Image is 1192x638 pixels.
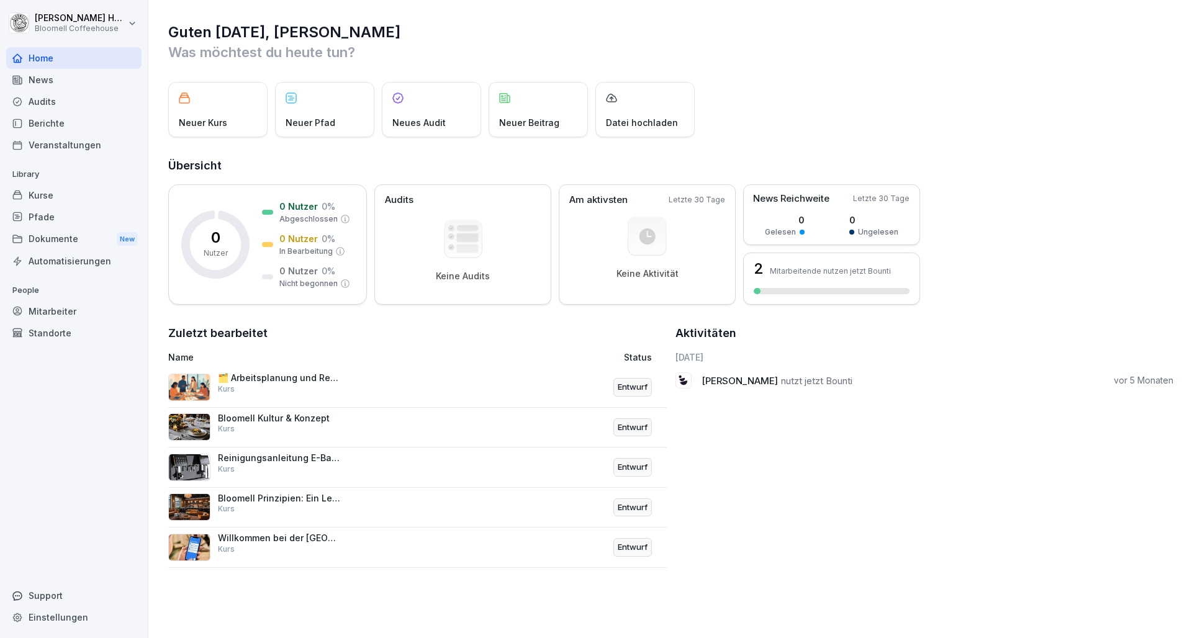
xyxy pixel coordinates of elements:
[168,413,210,441] img: yc3b22varyw5x435rjwgs4zo.png
[168,534,210,561] img: xh3bnih80d1pxcetv9zsuevg.png
[669,194,725,205] p: Letzte 30 Tage
[168,528,667,568] a: Willkommen bei der [GEOGRAPHIC_DATA]KursEntwurf
[765,213,805,227] p: 0
[6,322,142,344] a: Standorte
[168,454,210,481] img: u02agwowfwjnmbk66zgwku1c.png
[35,13,125,24] p: [PERSON_NAME] Häfeli
[168,42,1173,62] p: Was möchtest du heute tun?
[702,375,778,387] span: [PERSON_NAME]
[849,213,898,227] p: 0
[279,246,333,257] p: In Bearbeitung
[218,503,235,514] p: Kurs
[6,134,142,156] a: Veranstaltungen
[392,116,446,129] p: Neues Audit
[6,250,142,272] a: Automatisierungen
[624,351,652,364] p: Status
[606,116,678,129] p: Datei hochladen
[279,232,318,245] p: 0 Nutzer
[322,232,335,245] p: 0 %
[211,230,220,245] p: 0
[279,200,318,213] p: 0 Nutzer
[781,375,852,387] span: nutzt jetzt Bounti
[853,193,910,204] p: Letzte 30 Tage
[6,585,142,606] div: Support
[754,261,764,276] h3: 2
[179,116,227,129] p: Neuer Kurs
[618,541,648,554] p: Entwurf
[618,421,648,434] p: Entwurf
[618,461,648,474] p: Entwurf
[436,271,490,282] p: Keine Audits
[6,228,142,251] div: Dokumente
[168,408,667,448] a: Bloomell Kultur & KonzeptKursEntwurf
[322,200,335,213] p: 0 %
[675,351,1174,364] h6: [DATE]
[569,193,628,207] p: Am aktivsten
[753,192,829,206] p: News Reichweite
[6,206,142,228] a: Pfade
[218,544,235,555] p: Kurs
[218,464,235,475] p: Kurs
[204,248,228,259] p: Nutzer
[6,91,142,112] a: Audits
[618,501,648,514] p: Entwurf
[6,184,142,206] a: Kurse
[6,281,142,300] p: People
[1114,374,1173,387] p: vor 5 Monaten
[385,193,413,207] p: Audits
[168,447,667,488] a: Reinigungsanleitung E-Barista EspressomaschineKursEntwurf
[279,278,338,289] p: Nicht begonnen
[218,372,342,384] p: 🗂️ Arbeitsplanung und Regelungen für Mitarbeitende
[6,228,142,251] a: DokumenteNew
[858,227,898,238] p: Ungelesen
[6,47,142,69] a: Home
[218,532,342,544] p: Willkommen bei der [GEOGRAPHIC_DATA]
[168,374,210,401] img: bwuj6s1e49ip1tpfjdzf6itg.png
[35,24,125,33] p: Bloomell Coffeehouse
[168,488,667,528] a: Bloomell Prinzipien: Ein LeitfadenKursEntwurf
[117,232,138,246] div: New
[218,423,235,434] p: Kurs
[218,452,342,464] p: Reinigungsanleitung E-Barista Espressomaschine
[6,606,142,628] a: Einstellungen
[616,268,679,279] p: Keine Aktivität
[168,367,667,408] a: 🗂️ Arbeitsplanung und Regelungen für MitarbeitendeKursEntwurf
[6,300,142,322] a: Mitarbeiter
[218,413,342,424] p: Bloomell Kultur & Konzept
[168,157,1173,174] h2: Übersicht
[618,381,648,393] p: Entwurf
[218,493,342,504] p: Bloomell Prinzipien: Ein Leitfaden
[286,116,335,129] p: Neuer Pfad
[322,264,335,277] p: 0 %
[279,213,338,225] p: Abgeschlossen
[218,384,235,395] p: Kurs
[168,493,210,521] img: eo8qo4qqrqmsp4ewjrc8hr4j.png
[168,325,667,342] h2: Zuletzt bearbeitet
[765,227,796,238] p: Gelesen
[675,325,736,342] h2: Aktivitäten
[6,164,142,184] p: Library
[168,351,481,364] p: Name
[279,264,318,277] p: 0 Nutzer
[6,69,142,91] a: News
[499,116,559,129] p: Neuer Beitrag
[770,266,891,276] p: Mitarbeitende nutzen jetzt Bounti
[6,112,142,134] a: Berichte
[168,22,1173,42] h1: Guten [DATE], [PERSON_NAME]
